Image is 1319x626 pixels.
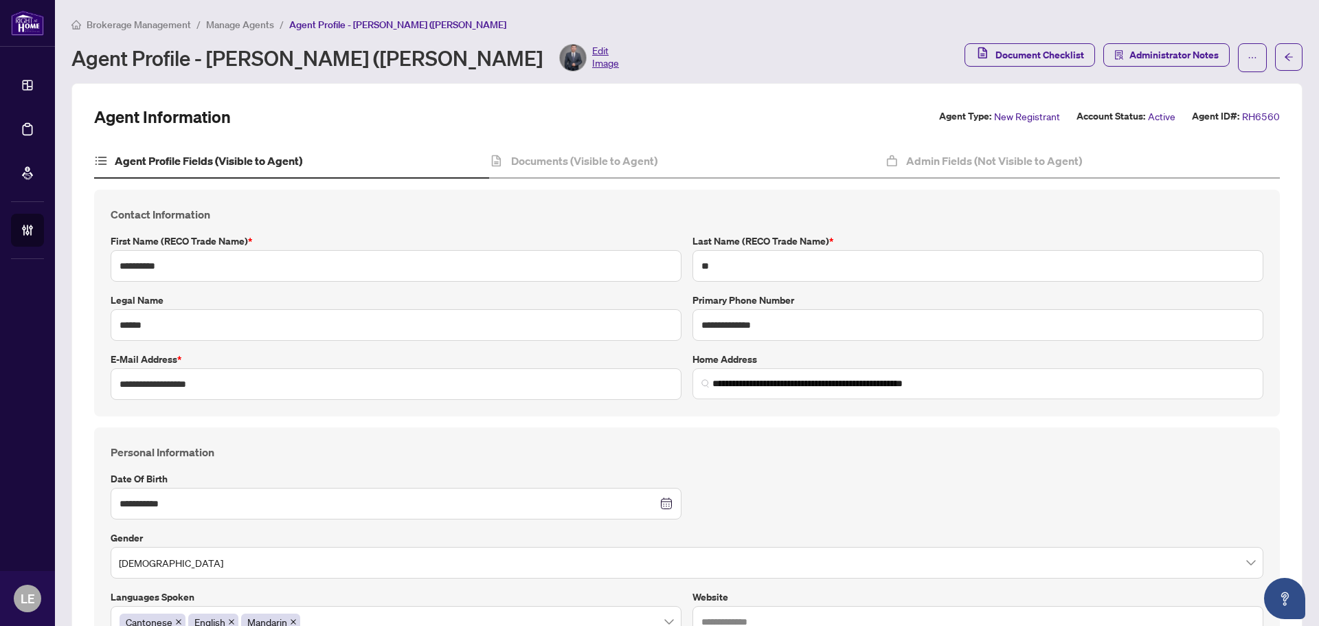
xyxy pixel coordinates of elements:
[560,45,586,71] img: Profile Icon
[111,530,1263,546] label: Gender
[87,19,191,31] span: Brokerage Management
[1284,52,1294,62] span: arrow-left
[906,153,1082,169] h4: Admin Fields (Not Visible to Agent)
[289,19,506,31] span: Agent Profile - [PERSON_NAME] ([PERSON_NAME]
[111,471,681,487] label: Date of Birth
[71,20,81,30] span: home
[111,444,1263,460] h4: Personal Information
[94,106,231,128] h2: Agent Information
[592,44,619,71] span: Edit Image
[280,16,284,32] li: /
[175,618,182,625] span: close
[692,352,1263,367] label: Home Address
[692,234,1263,249] label: Last Name (RECO Trade Name)
[965,43,1095,67] button: Document Checklist
[290,618,297,625] span: close
[995,44,1084,66] span: Document Checklist
[692,293,1263,308] label: Primary Phone Number
[939,109,991,124] label: Agent Type:
[1248,53,1257,63] span: ellipsis
[1129,44,1219,66] span: Administrator Notes
[1264,578,1305,619] button: Open asap
[111,206,1263,223] h4: Contact Information
[1192,109,1239,124] label: Agent ID#:
[692,590,1263,605] label: Website
[511,153,657,169] h4: Documents (Visible to Agent)
[1103,43,1230,67] button: Administrator Notes
[1076,109,1145,124] label: Account Status:
[111,234,681,249] label: First Name (RECO Trade Name)
[1148,109,1175,124] span: Active
[115,153,302,169] h4: Agent Profile Fields (Visible to Agent)
[196,16,201,32] li: /
[994,109,1060,124] span: New Registrant
[111,352,681,367] label: E-mail Address
[206,19,274,31] span: Manage Agents
[21,589,35,608] span: LE
[11,10,44,36] img: logo
[228,618,235,625] span: close
[71,44,619,71] div: Agent Profile - [PERSON_NAME] ([PERSON_NAME]
[119,550,1255,576] span: Male
[1242,109,1280,124] span: RH6560
[111,590,681,605] label: Languages spoken
[701,379,710,388] img: search_icon
[111,293,681,308] label: Legal Name
[1114,50,1124,60] span: solution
